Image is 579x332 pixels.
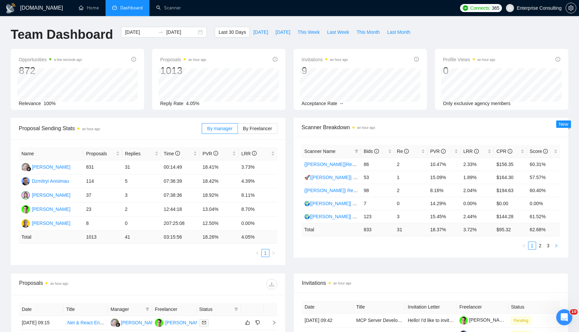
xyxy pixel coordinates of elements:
[21,191,30,199] img: EB
[497,149,512,154] span: CPR
[511,318,534,323] a: Pending
[83,231,122,244] td: 1013
[302,314,353,328] td: [DATE] 09:42
[357,28,380,36] span: This Month
[199,306,232,313] span: Status
[266,320,276,325] span: right
[86,150,115,157] span: Proposals
[21,192,70,197] a: EB[PERSON_NAME]
[357,126,375,130] time: an hour ago
[160,64,206,77] div: 1013
[161,231,200,244] td: 03:15:56
[200,188,239,202] td: 18.92%
[19,303,63,316] th: Date
[11,27,113,43] h1: Team Dashboard
[266,279,277,289] button: download
[121,319,159,326] div: [PERSON_NAME]
[215,27,250,37] button: Last 30 Days
[302,101,337,106] span: Acceptance Rate
[304,214,391,219] a: 🌍[[PERSON_NAME]] Native Mobile WW
[275,28,290,36] span: [DATE]
[528,242,536,249] a: 1
[304,149,335,154] span: Scanner Name
[361,171,394,184] td: 53
[428,223,461,236] td: 18.37 %
[508,149,512,154] span: info-circle
[213,151,218,156] span: info-circle
[32,220,70,227] div: [PERSON_NAME]
[161,174,200,188] td: 07:36:39
[261,249,269,257] li: 1
[21,177,30,185] img: D
[394,184,428,197] td: 2
[394,197,428,210] td: 0
[302,123,560,132] span: Scanner Breakdown
[253,249,261,257] button: left
[461,171,494,184] td: 1.89%
[122,231,161,244] td: 41
[508,301,560,314] th: Status
[122,147,161,160] th: Replies
[397,149,409,154] span: Re
[459,316,468,325] img: c13_D6V9bzaCrQvjRcJsAw54o5KOdzSZUVUl0v6Du-bmRB76AF8U0HdAqdAAYfliX5
[428,197,461,210] td: 14.29%
[477,58,495,62] time: an hour ago
[152,303,196,316] th: Freelancer
[552,242,560,250] li: Next Page
[356,318,479,323] a: MCP Server Development for AI-Enhanced Web Templates
[556,309,572,325] iframe: Intercom live chat
[304,188,441,193] a: {[PERSON_NAME]} React/Next.js/Node.js (Long-term, All Niches)
[414,57,419,62] span: info-circle
[508,6,512,10] span: user
[158,29,164,35] span: swap-right
[111,306,143,313] span: Manager
[353,301,405,314] th: Title
[122,188,161,202] td: 3
[120,5,143,11] span: Dashboard
[459,317,508,323] a: [PERSON_NAME]
[165,319,204,326] div: [PERSON_NAME]
[21,219,30,228] img: AS
[186,101,199,106] span: 4.05%
[302,301,353,314] th: Date
[255,251,259,255] span: left
[492,4,499,12] span: 365
[32,205,70,213] div: [PERSON_NAME]
[200,217,239,231] td: 12.50%
[361,223,394,236] td: 833
[83,174,122,188] td: 114
[441,149,446,154] span: info-circle
[200,174,239,188] td: 18.42%
[122,217,161,231] td: 0
[160,56,206,64] span: Proposals
[66,320,113,325] a: .Net & React Engineer
[82,127,100,131] time: an hour ago
[430,149,446,154] span: PVR
[302,223,361,236] td: Total
[250,27,272,37] button: [DATE]
[26,167,31,171] img: gigradar-bm.png
[361,197,394,210] td: 7
[63,303,108,316] th: Title
[32,177,69,185] div: Dzmitryi Anisimau
[50,282,68,285] time: an hour ago
[239,202,277,217] td: 8.70%
[83,188,122,202] td: 37
[21,206,70,212] a: IS[PERSON_NAME]
[19,64,82,77] div: 872
[21,163,30,171] img: RH
[559,121,568,127] span: New
[244,319,252,327] button: like
[144,304,151,314] span: filter
[570,309,578,315] span: 10
[32,163,70,171] div: [PERSON_NAME]
[428,158,461,171] td: 10.47%
[19,101,41,106] span: Relevance
[428,210,461,223] td: 15.45%
[302,64,348,77] div: 9
[269,249,277,257] button: right
[161,160,200,174] td: 00:14:49
[21,220,70,226] a: AS[PERSON_NAME]
[245,320,250,325] span: like
[474,149,479,154] span: info-circle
